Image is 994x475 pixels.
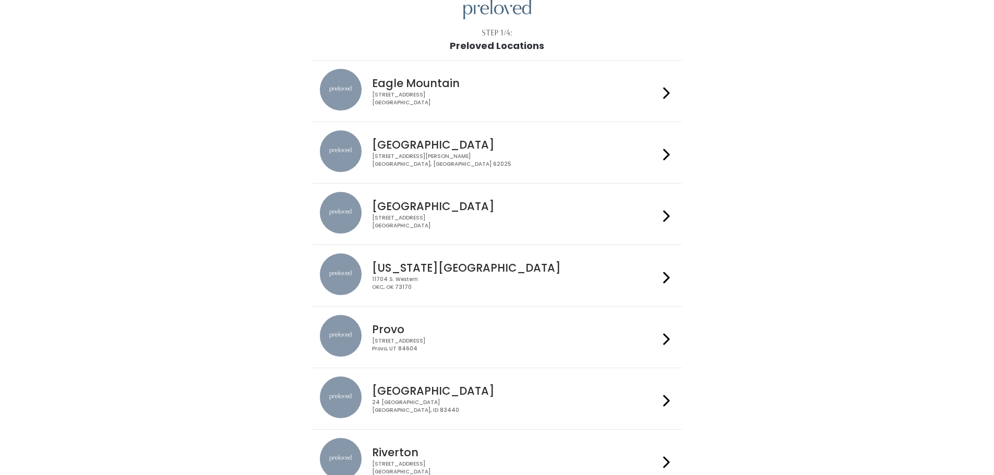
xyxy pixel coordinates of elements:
a: preloved location Provo [STREET_ADDRESS]Provo, UT 84604 [320,315,674,359]
img: preloved location [320,315,362,357]
div: [STREET_ADDRESS] Provo, UT 84604 [372,337,659,352]
img: preloved location [320,253,362,295]
img: preloved location [320,376,362,418]
a: preloved location [GEOGRAPHIC_DATA] [STREET_ADDRESS][PERSON_NAME][GEOGRAPHIC_DATA], [GEOGRAPHIC_D... [320,130,674,175]
img: preloved location [320,192,362,234]
h4: [US_STATE][GEOGRAPHIC_DATA] [372,262,659,274]
div: [STREET_ADDRESS][PERSON_NAME] [GEOGRAPHIC_DATA], [GEOGRAPHIC_DATA] 62025 [372,153,659,168]
div: [STREET_ADDRESS] [GEOGRAPHIC_DATA] [372,214,659,229]
h4: Provo [372,323,659,335]
h4: Eagle Mountain [372,77,659,89]
h4: [GEOGRAPHIC_DATA] [372,385,659,397]
div: [STREET_ADDRESS] [GEOGRAPHIC_DATA] [372,91,659,106]
div: 24 [GEOGRAPHIC_DATA] [GEOGRAPHIC_DATA], ID 83440 [372,399,659,414]
a: preloved location Eagle Mountain [STREET_ADDRESS][GEOGRAPHIC_DATA] [320,69,674,113]
img: preloved location [320,69,362,111]
h4: [GEOGRAPHIC_DATA] [372,139,659,151]
a: preloved location [GEOGRAPHIC_DATA] [STREET_ADDRESS][GEOGRAPHIC_DATA] [320,192,674,236]
div: Step 1/4: [482,28,512,39]
a: preloved location [US_STATE][GEOGRAPHIC_DATA] 11704 S. WesternOKC, OK 73170 [320,253,674,298]
div: 11704 S. Western OKC, OK 73170 [372,276,659,291]
a: preloved location [GEOGRAPHIC_DATA] 24 [GEOGRAPHIC_DATA][GEOGRAPHIC_DATA], ID 83440 [320,376,674,421]
img: preloved location [320,130,362,172]
h1: Preloved Locations [450,41,544,51]
h4: [GEOGRAPHIC_DATA] [372,200,659,212]
h4: Riverton [372,446,659,458]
